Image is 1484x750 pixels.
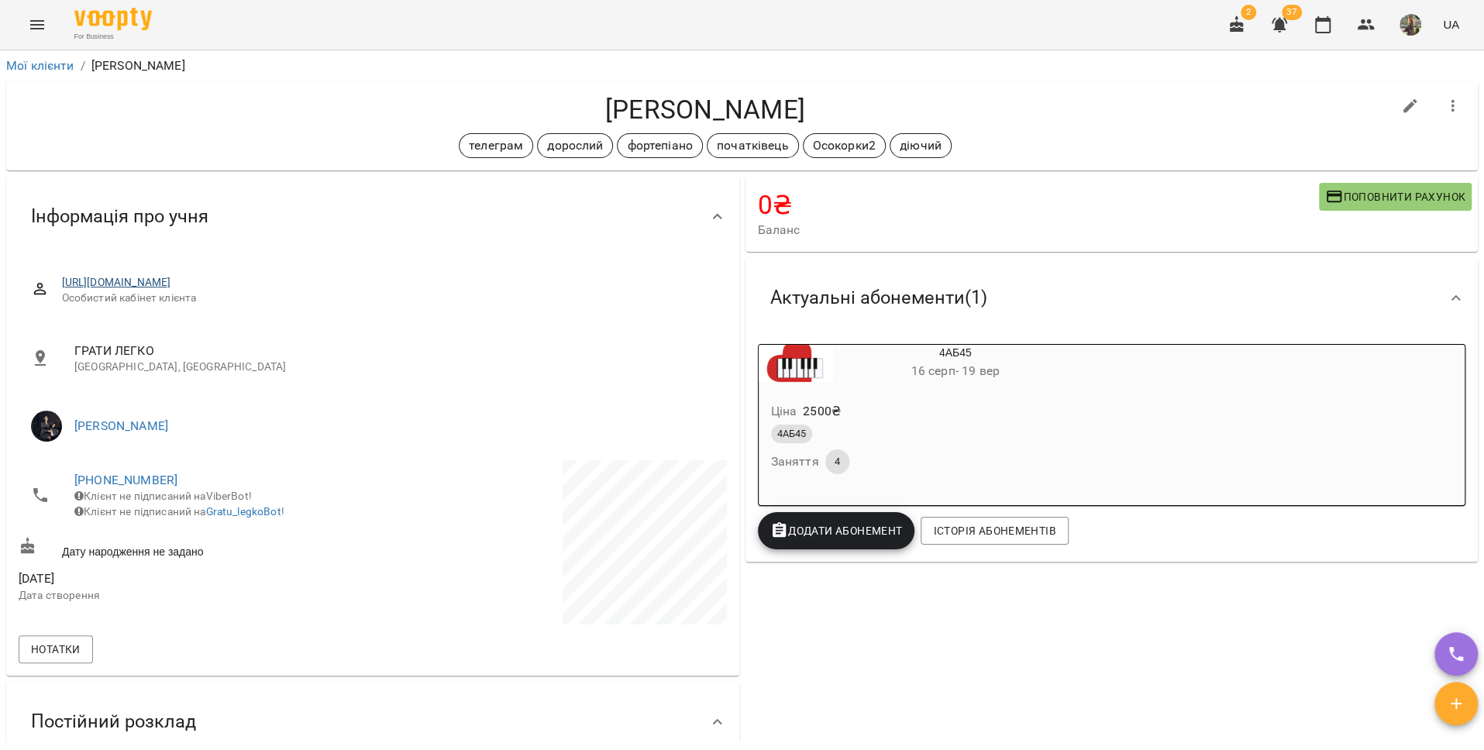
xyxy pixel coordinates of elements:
[62,276,171,288] a: [URL][DOMAIN_NAME]
[19,569,370,588] span: [DATE]
[771,401,797,422] h6: Ціна
[31,411,62,442] img: Олена САФРОНОВА-СМИРНОВА
[15,534,373,562] div: Дату народження не задано
[1319,183,1472,211] button: Поповнити рахунок
[627,136,692,155] p: фортепіано
[74,342,714,360] span: ГРАТИ ЛЕГКО
[707,133,799,158] div: початківець
[890,133,952,158] div: діючий
[74,360,714,375] p: [GEOGRAPHIC_DATA], [GEOGRAPHIC_DATA]
[31,205,208,229] span: Інформація про учня
[770,286,987,310] span: Актуальні абонементи ( 1 )
[74,418,168,433] a: [PERSON_NAME]
[74,490,252,502] span: Клієнт не підписаний на ViberBot!
[1400,14,1421,36] img: d95d3a1f5a58f9939815add2f0358ac8.jpg
[31,640,81,659] span: Нотатки
[537,133,613,158] div: дорослий
[803,402,841,421] p: 2500 ₴
[758,512,915,549] button: Додати Абонемент
[19,94,1392,126] h4: [PERSON_NAME]
[1325,187,1465,206] span: Поповнити рахунок
[771,427,812,441] span: 4АБ45
[770,521,903,540] span: Додати Абонемент
[6,58,74,73] a: Мої клієнти
[547,136,603,155] p: дорослий
[758,189,1319,221] h4: 0 ₴
[911,363,1000,378] span: 16 серп - 19 вер
[759,345,1078,493] button: 4АБ4516 серп- 19 верЦіна2500₴4АБ45Заняття4
[813,136,876,155] p: Осокорки2
[803,133,886,158] div: Осокорки2
[91,57,185,75] p: [PERSON_NAME]
[717,136,789,155] p: початківець
[1241,5,1256,20] span: 2
[206,505,281,518] a: Gratu_legkoBot
[771,451,819,473] h6: Заняття
[759,345,833,382] div: 4АБ45
[6,57,1478,75] nav: breadcrumb
[19,635,93,663] button: Нотатки
[825,455,849,469] span: 4
[459,133,533,158] div: телеграм
[833,345,1078,382] div: 4АБ45
[900,136,942,155] p: діючий
[469,136,523,155] p: телеграм
[74,32,152,42] span: For Business
[617,133,702,158] div: фортепіано
[933,521,1055,540] span: Історія абонементів
[81,57,85,75] li: /
[921,517,1068,545] button: Історія абонементів
[62,291,714,306] span: Особистий кабінет клієнта
[74,8,152,30] img: Voopty Logo
[6,177,739,256] div: Інформація про учня
[1282,5,1302,20] span: 37
[31,710,196,734] span: Постійний розклад
[74,473,177,487] a: [PHONE_NUMBER]
[19,6,56,43] button: Menu
[74,505,284,518] span: Клієнт не підписаний на !
[745,258,1479,338] div: Актуальні абонементи(1)
[758,221,1319,239] span: Баланс
[1443,16,1459,33] span: UA
[19,588,370,604] p: Дата створення
[1437,10,1465,39] button: UA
